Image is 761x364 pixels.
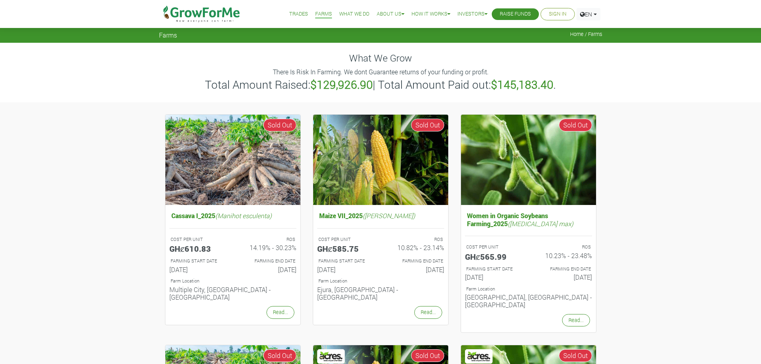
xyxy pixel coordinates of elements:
a: How it Works [411,10,450,18]
span: Sold Out [263,349,296,362]
h6: 14.19% - 30.23% [239,244,296,251]
h6: Ejura, [GEOGRAPHIC_DATA] - [GEOGRAPHIC_DATA] [317,286,444,301]
h5: Women in Organic Soybeans Farming_2025 [465,210,592,229]
img: Acres Nano [466,350,492,362]
i: ([MEDICAL_DATA] max) [508,219,573,228]
p: FARMING END DATE [536,266,591,273]
p: FARMING START DATE [318,258,374,265]
span: Sold Out [411,349,444,362]
a: Sign In [549,10,566,18]
a: Trades [289,10,308,18]
h5: Maize VII_2025 [317,210,444,221]
p: COST PER UNIT [466,244,521,251]
i: (Manihot esculenta) [215,211,272,220]
span: Sold Out [263,119,296,131]
i: ([PERSON_NAME]) [363,211,415,220]
span: Sold Out [559,119,592,131]
p: There Is Risk In Farming. We dont Guarantee returns of your funding or profit. [160,67,601,77]
img: growforme image [313,115,448,205]
a: About Us [377,10,404,18]
a: Farms [315,10,332,18]
p: Location of Farm [318,278,443,284]
h6: [GEOGRAPHIC_DATA], [GEOGRAPHIC_DATA] - [GEOGRAPHIC_DATA] [465,293,592,308]
p: ROS [388,236,443,243]
p: COST PER UNIT [171,236,226,243]
span: Farms [159,31,177,39]
h6: [DATE] [534,273,592,281]
h5: GHȼ585.75 [317,244,375,253]
p: ROS [536,244,591,251]
p: FARMING END DATE [240,258,295,265]
a: What We Do [339,10,370,18]
h6: [DATE] [239,266,296,273]
b: $129,926.90 [310,77,373,92]
p: FARMING START DATE [466,266,521,273]
h6: [DATE] [169,266,227,273]
span: Sold Out [411,119,444,131]
h5: GHȼ565.99 [465,252,523,261]
p: Location of Farm [466,286,591,292]
a: Read... [266,306,294,318]
a: Raise Funds [500,10,531,18]
p: COST PER UNIT [318,236,374,243]
a: Read... [414,306,442,318]
p: ROS [240,236,295,243]
p: Location of Farm [171,278,295,284]
img: growforme image [165,115,300,205]
img: Acres Nano [318,350,344,362]
h4: What We Grow [159,52,602,64]
h6: 10.23% - 23.48% [534,252,592,259]
h3: Total Amount Raised: | Total Amount Paid out: . [160,78,601,91]
h6: [DATE] [465,273,523,281]
a: Investors [457,10,487,18]
b: $145,183.40 [491,77,553,92]
h6: Multiple City, [GEOGRAPHIC_DATA] - [GEOGRAPHIC_DATA] [169,286,296,301]
p: FARMING END DATE [388,258,443,265]
h6: [DATE] [317,266,375,273]
h5: GHȼ610.83 [169,244,227,253]
h6: 10.82% - 23.14% [387,244,444,251]
p: FARMING START DATE [171,258,226,265]
img: growforme image [461,115,596,205]
h6: [DATE] [387,266,444,273]
a: EN [576,8,600,20]
span: Home / Farms [570,31,602,37]
span: Sold Out [559,349,592,362]
a: Read... [562,314,590,326]
h5: Cassava I_2025 [169,210,296,221]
